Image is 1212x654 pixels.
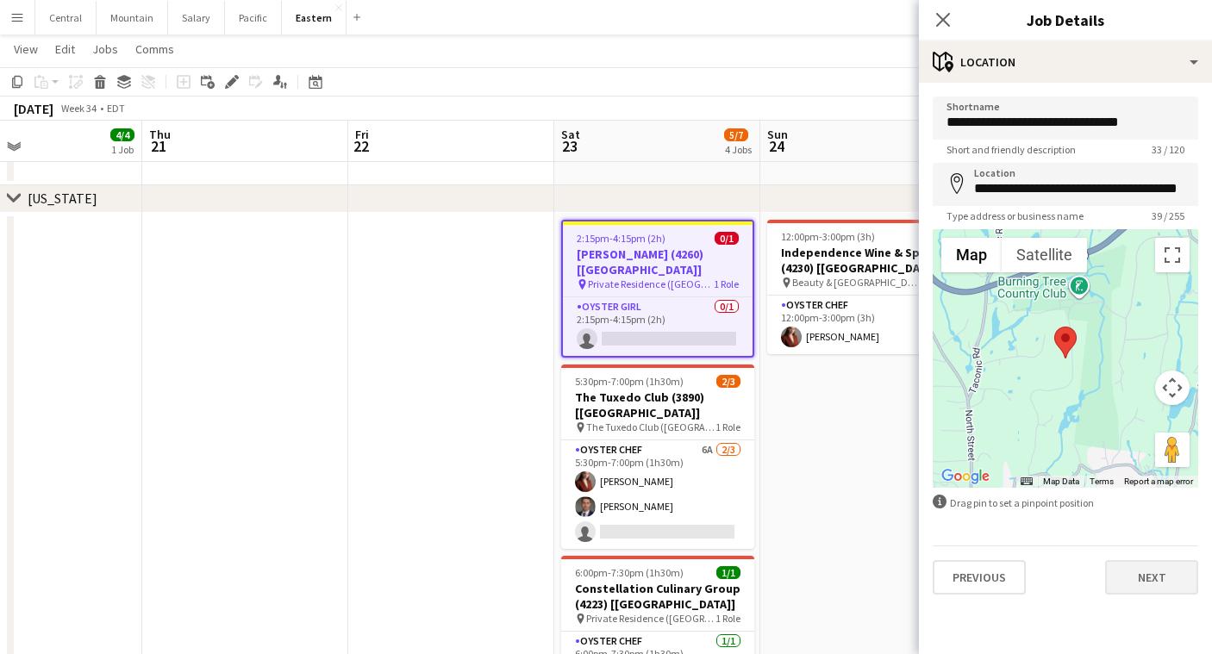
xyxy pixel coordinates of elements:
button: Salary [168,1,225,34]
span: Edit [55,41,75,57]
button: Eastern [282,1,347,34]
span: Fri [355,127,369,142]
span: Thu [149,127,171,142]
span: Sat [561,127,580,142]
a: Report a map error [1124,476,1193,486]
app-card-role: Oyster Girl0/12:15pm-4:15pm (2h) [563,297,753,356]
span: 2/3 [716,375,740,388]
a: View [7,38,45,60]
span: 5/7 [724,128,748,141]
span: View [14,41,38,57]
button: Keyboard shortcuts [1021,476,1033,488]
app-card-role: Oyster Chef6A2/35:30pm-7:00pm (1h30m)[PERSON_NAME][PERSON_NAME] [561,440,754,549]
div: 4 Jobs [725,143,752,156]
span: Beauty & [GEOGRAPHIC_DATA] [GEOGRAPHIC_DATA] [792,276,921,289]
div: [US_STATE] [28,190,97,207]
span: 23 [559,136,580,156]
span: Week 34 [57,102,100,115]
a: Open this area in Google Maps (opens a new window) [937,465,994,488]
span: 1 Role [715,420,740,433]
div: [DATE] [14,100,53,117]
span: Private Residence ([GEOGRAPHIC_DATA], [GEOGRAPHIC_DATA]) [586,612,715,625]
span: Private Residence ([GEOGRAPHIC_DATA], [GEOGRAPHIC_DATA]) [588,277,714,290]
app-job-card: 2:15pm-4:15pm (2h)0/1[PERSON_NAME] (4260) [[GEOGRAPHIC_DATA]] Private Residence ([GEOGRAPHIC_DATA... [561,220,754,358]
span: 5:30pm-7:00pm (1h30m) [575,375,684,388]
span: 39 / 255 [1138,209,1198,222]
button: Next [1105,560,1198,595]
button: Pacific [225,1,282,34]
span: 33 / 120 [1138,143,1198,156]
h3: Job Details [919,9,1212,31]
span: 12:00pm-3:00pm (3h) [781,230,875,243]
div: 1 Job [111,143,134,156]
div: EDT [107,102,125,115]
div: Location [919,41,1212,83]
span: Sun [767,127,788,142]
span: 21 [147,136,171,156]
h3: [PERSON_NAME] (4260) [[GEOGRAPHIC_DATA]] [563,246,753,277]
button: Mountain [97,1,168,34]
button: Drag Pegman onto the map to open Street View [1155,433,1190,467]
app-job-card: 12:00pm-3:00pm (3h)1/1Independence Wine & Spirits (4230) [[GEOGRAPHIC_DATA]] Beauty & [GEOGRAPHIC... [767,220,960,354]
a: Jobs [85,38,125,60]
a: Terms [1090,476,1114,486]
span: The Tuxedo Club ([GEOGRAPHIC_DATA], [GEOGRAPHIC_DATA]) [586,420,715,433]
span: 0/1 [715,232,739,245]
span: 2:15pm-4:15pm (2h) [577,232,665,245]
button: Previous [933,560,1026,595]
img: Google [937,465,994,488]
button: Show satellite imagery [1002,238,1087,272]
h3: Independence Wine & Spirits (4230) [[GEOGRAPHIC_DATA]] [767,245,960,276]
span: 22 [353,136,369,156]
span: 1/1 [716,566,740,579]
span: 1 Role [715,612,740,625]
a: Comms [128,38,181,60]
h3: Constellation Culinary Group (4223) [[GEOGRAPHIC_DATA]] [561,581,754,612]
a: Edit [48,38,82,60]
button: Central [35,1,97,34]
span: Jobs [92,41,118,57]
span: 1 Role [714,277,739,290]
div: Drag pin to set a pinpoint position [933,495,1198,511]
app-card-role: Oyster Chef1/112:00pm-3:00pm (3h)[PERSON_NAME] [767,296,960,354]
span: 4/4 [110,128,134,141]
span: Short and friendly description [933,143,1090,156]
span: Comms [135,41,174,57]
h3: The Tuxedo Club (3890) [[GEOGRAPHIC_DATA]] [561,389,754,420]
button: Show street map [941,238,1002,272]
button: Toggle fullscreen view [1155,238,1190,272]
button: Map camera controls [1155,371,1190,405]
span: 6:00pm-7:30pm (1h30m) [575,566,684,579]
span: Type address or business name [933,209,1097,222]
span: 24 [765,136,788,156]
app-job-card: 5:30pm-7:00pm (1h30m)2/3The Tuxedo Club (3890) [[GEOGRAPHIC_DATA]] The Tuxedo Club ([GEOGRAPHIC_D... [561,364,754,549]
button: Map Data [1043,476,1079,488]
